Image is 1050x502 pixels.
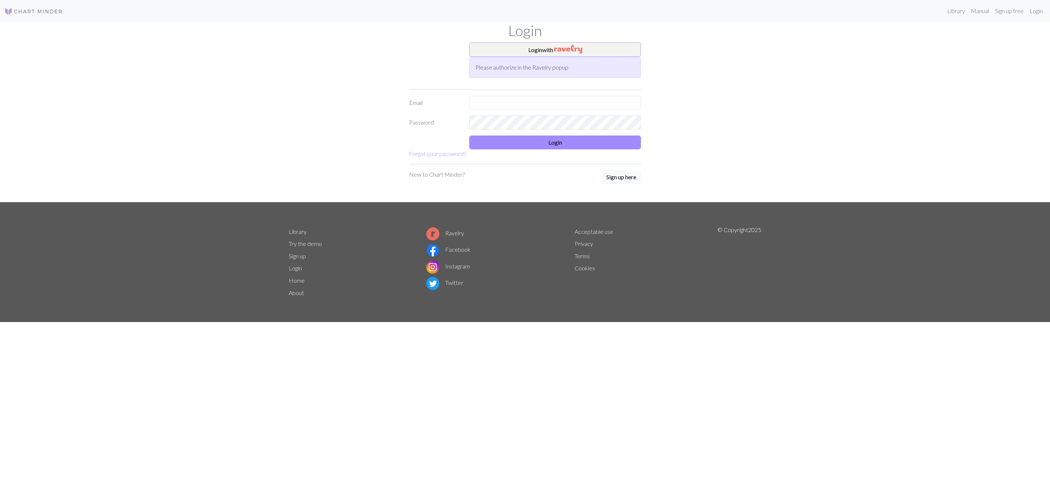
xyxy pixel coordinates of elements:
[426,246,471,253] a: Facebook
[575,252,590,259] a: Terms
[469,57,641,78] div: Please authorize in the Ravelry popup
[426,260,439,274] img: Instagram logo
[284,22,766,39] h1: Login
[4,7,63,16] img: Logo
[426,244,439,257] img: Facebook logo
[426,263,470,270] a: Instagram
[554,45,582,54] img: Ravelry
[409,150,466,157] a: Forgot your password?
[426,277,439,290] img: Twitter logo
[575,264,595,271] a: Cookies
[289,240,322,247] a: Try the demo
[289,228,307,235] a: Library
[289,264,302,271] a: Login
[717,225,761,299] p: © Copyright 2025
[602,170,641,184] button: Sign up here
[289,252,306,259] a: Sign up
[405,115,465,130] label: Password
[1027,4,1046,18] a: Login
[469,42,641,57] button: Loginwith
[289,277,305,284] a: Home
[426,279,463,286] a: Twitter
[289,289,304,296] a: About
[575,228,613,235] a: Acceptable use
[409,170,465,179] p: New to Chart Minder?
[469,136,641,149] button: Login
[992,4,1027,18] a: Sign up free
[968,4,992,18] a: Manual
[405,96,465,110] label: Email
[944,4,968,18] a: Library
[602,170,641,185] a: Sign up here
[426,230,464,236] a: Ravelry
[575,240,593,247] a: Privacy
[426,227,439,240] img: Ravelry logo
